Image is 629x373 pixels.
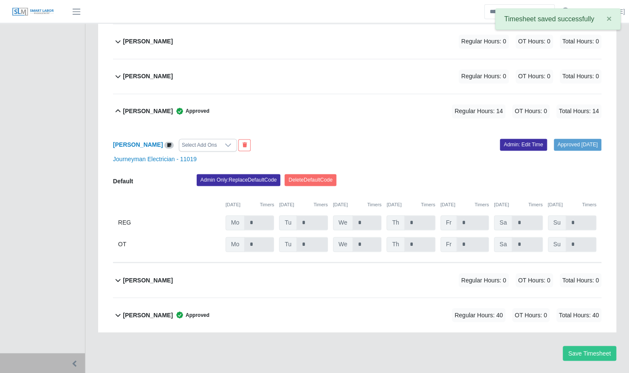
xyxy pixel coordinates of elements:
button: DeleteDefaultCode [285,174,336,186]
span: Total Hours: 0 [560,273,601,287]
div: [DATE] [494,201,542,208]
span: We [333,237,353,252]
b: [PERSON_NAME] [123,276,173,285]
img: SLM Logo [12,7,54,17]
span: Approved [173,107,209,115]
span: Th [386,237,404,252]
span: We [333,215,353,230]
span: OT Hours: 0 [516,34,553,48]
a: [PERSON_NAME] [113,141,163,148]
span: Th [386,215,404,230]
span: Regular Hours: 0 [459,34,509,48]
span: OT Hours: 0 [512,308,550,322]
button: [PERSON_NAME] Regular Hours: 0 OT Hours: 0 Total Hours: 0 [113,263,601,297]
div: [DATE] [226,201,274,208]
button: Timers [582,201,596,208]
span: Fr [440,215,457,230]
button: Timers [367,201,381,208]
div: Select Add Ons [179,139,220,151]
button: Timers [421,201,435,208]
button: [PERSON_NAME] Regular Hours: 0 OT Hours: 0 Total Hours: 0 [113,59,601,94]
span: OT Hours: 0 [512,104,550,118]
span: Total Hours: 14 [556,104,601,118]
span: Regular Hours: 0 [459,69,509,83]
span: OT Hours: 0 [516,69,553,83]
span: Total Hours: 0 [560,69,601,83]
button: [PERSON_NAME] Approved Regular Hours: 14 OT Hours: 0 Total Hours: 14 [113,94,601,128]
div: [DATE] [386,201,435,208]
div: Timesheet saved successfully [495,9,621,30]
div: [DATE] [440,201,489,208]
button: Timers [528,201,543,208]
span: OT Hours: 0 [516,273,553,287]
b: [PERSON_NAME] [123,107,173,116]
button: End Worker & Remove from the Timesheet [238,139,251,151]
div: OT [118,237,220,252]
b: [PERSON_NAME] [123,72,173,81]
button: Timers [260,201,274,208]
b: Default [113,178,133,185]
a: View/Edit Notes [164,141,174,148]
input: Search [484,4,555,19]
div: [DATE] [548,201,596,208]
button: Timers [313,201,328,208]
span: Tu [279,237,297,252]
b: [PERSON_NAME] [123,37,173,46]
button: [PERSON_NAME] Approved Regular Hours: 40 OT Hours: 0 Total Hours: 40 [113,298,601,332]
a: Admin: Edit Time [500,139,547,151]
span: Mo [226,237,245,252]
span: Tu [279,215,297,230]
span: Regular Hours: 0 [459,273,509,287]
span: Total Hours: 0 [560,34,601,48]
span: × [606,14,612,23]
span: Total Hours: 40 [556,308,601,322]
div: [DATE] [279,201,327,208]
span: Regular Hours: 40 [452,308,505,322]
button: Timers [474,201,489,208]
a: [PERSON_NAME] [576,7,625,16]
b: [PERSON_NAME] [123,310,173,319]
div: [DATE] [333,201,381,208]
a: Approved [DATE] [554,139,601,151]
span: Su [548,215,566,230]
button: [PERSON_NAME] Regular Hours: 0 OT Hours: 0 Total Hours: 0 [113,24,601,59]
button: Admin Only:ReplaceDefaultCode [197,174,281,186]
span: Su [548,237,566,252]
span: Mo [226,215,245,230]
span: Fr [440,237,457,252]
span: Regular Hours: 14 [452,104,505,118]
a: Journeyman Electrician - 11019 [113,156,197,162]
div: REG [118,215,220,230]
span: Approved [173,310,209,319]
span: Sa [494,237,512,252]
button: Save Timesheet [563,346,616,361]
span: Sa [494,215,512,230]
